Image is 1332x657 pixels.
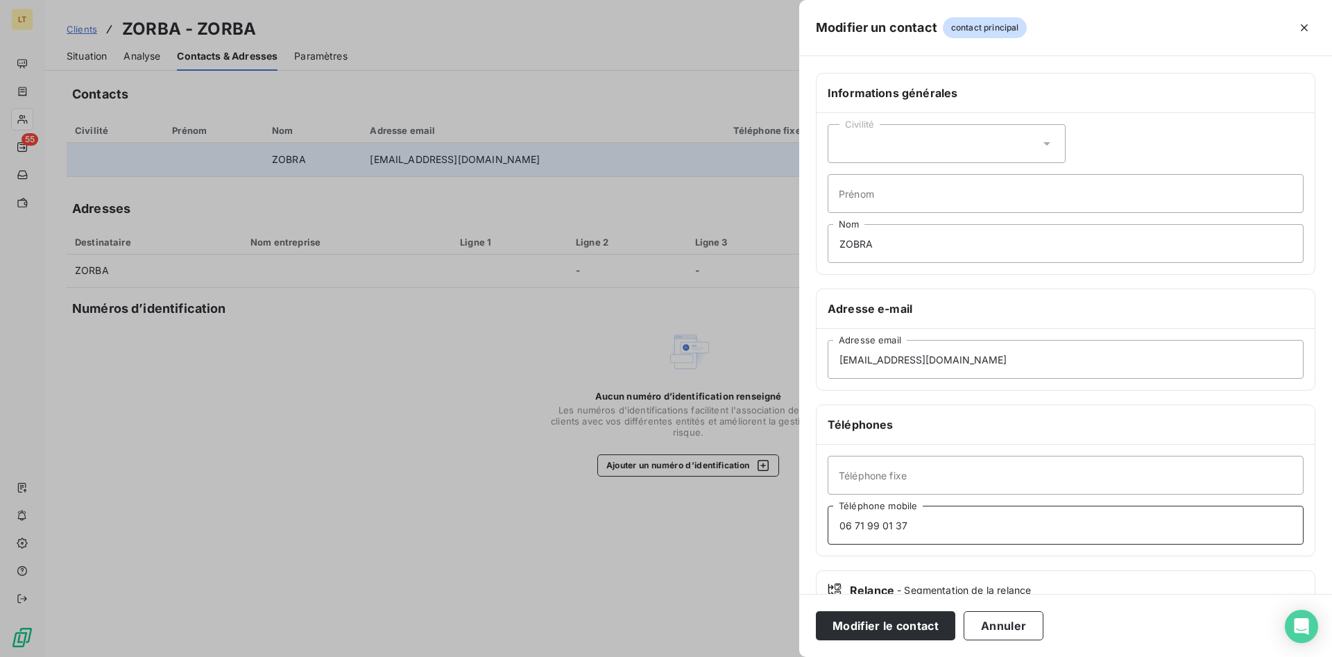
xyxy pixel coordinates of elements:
[828,582,1304,599] div: Relance
[964,611,1043,640] button: Annuler
[943,17,1027,38] span: contact principal
[828,456,1304,495] input: placeholder
[828,224,1304,263] input: placeholder
[828,174,1304,213] input: placeholder
[828,85,1304,101] h6: Informations générales
[1285,610,1318,643] div: Open Intercom Messenger
[828,506,1304,545] input: placeholder
[816,18,937,37] h5: Modifier un contact
[828,300,1304,317] h6: Adresse e-mail
[897,583,1031,597] span: - Segmentation de la relance
[816,611,955,640] button: Modifier le contact
[828,340,1304,379] input: placeholder
[828,416,1304,433] h6: Téléphones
